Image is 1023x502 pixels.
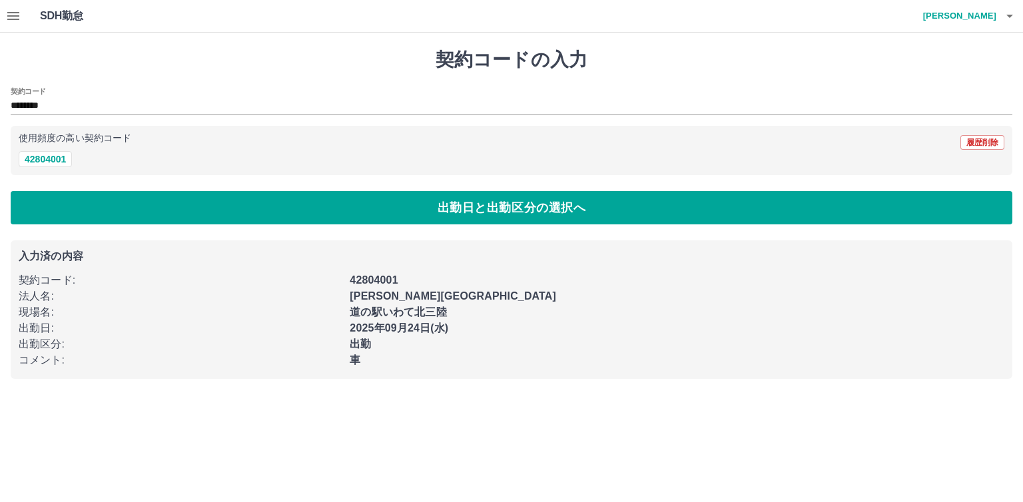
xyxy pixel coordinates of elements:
p: 現場名 : [19,304,342,320]
h1: 契約コードの入力 [11,49,1012,71]
b: 道の駅いわて北三陸 [350,306,446,318]
b: 42804001 [350,274,398,286]
b: 2025年09月24日(水) [350,322,448,334]
b: 出勤 [350,338,371,350]
p: 出勤日 : [19,320,342,336]
p: コメント : [19,352,342,368]
p: 出勤区分 : [19,336,342,352]
p: 使用頻度の高い契約コード [19,134,131,143]
b: 車 [350,354,360,366]
h2: 契約コード [11,86,46,97]
p: 契約コード : [19,272,342,288]
button: 出勤日と出勤区分の選択へ [11,191,1012,224]
p: 入力済の内容 [19,251,1004,262]
button: 42804001 [19,151,72,167]
b: [PERSON_NAME][GEOGRAPHIC_DATA] [350,290,556,302]
button: 履歴削除 [960,135,1004,150]
p: 法人名 : [19,288,342,304]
